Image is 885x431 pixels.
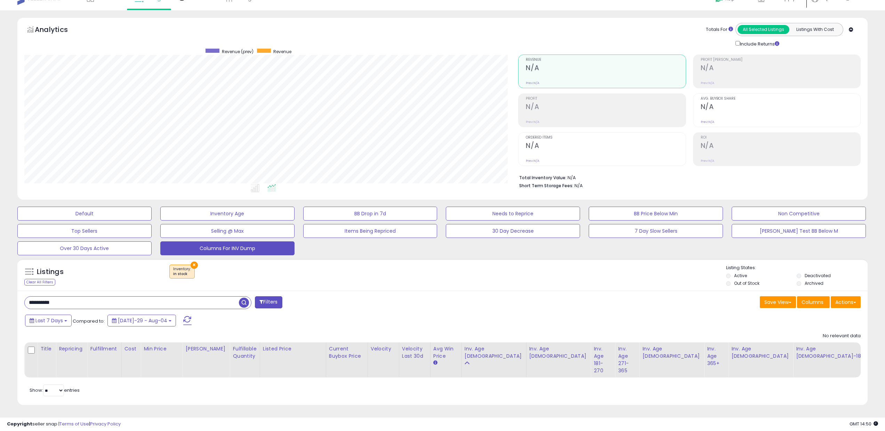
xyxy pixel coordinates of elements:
[371,345,396,353] div: Velocity
[850,421,878,427] span: 2025-08-12 14:50 GMT
[446,207,580,221] button: Needs to Reprice
[25,315,72,326] button: Last 7 Days
[118,317,167,324] span: [DATE]-29 - Aug-04
[701,97,860,101] span: Avg. Buybox Share
[37,267,64,277] h5: Listings
[734,273,747,279] label: Active
[526,64,685,73] h2: N/A
[17,207,152,221] button: Default
[642,345,701,360] div: Inv. Age [DEMOGRAPHIC_DATA]
[24,279,55,285] div: Clear All Filters
[802,299,823,306] span: Columns
[701,120,714,124] small: Prev: N/A
[823,333,861,339] div: No relevant data
[433,345,459,360] div: Avg Win Price
[701,159,714,163] small: Prev: N/A
[589,207,723,221] button: BB Price Below Min
[17,241,152,255] button: Over 30 Days Active
[185,345,227,353] div: [PERSON_NAME]
[701,81,714,85] small: Prev: N/A
[574,182,583,189] span: N/A
[17,224,152,238] button: Top Sellers
[789,25,841,34] button: Listings With Cost
[726,265,868,271] p: Listing States:
[526,120,539,124] small: Prev: N/A
[760,296,796,308] button: Save View
[706,26,733,33] div: Totals For
[160,207,295,221] button: Inventory Age
[107,315,176,326] button: [DATE]-29 - Aug-04
[30,387,80,393] span: Show: entries
[731,345,790,360] div: Inv. Age [DEMOGRAPHIC_DATA]
[526,97,685,101] span: Profit
[701,142,860,151] h2: N/A
[526,103,685,112] h2: N/A
[160,224,295,238] button: Selling @ Max
[797,296,830,308] button: Columns
[519,183,573,189] b: Short Term Storage Fees:
[402,345,427,360] div: Velocity Last 30d
[618,345,636,374] div: Inv. Age 271-365
[701,103,860,112] h2: N/A
[805,273,831,279] label: Deactivated
[796,345,866,360] div: Inv. Age [DEMOGRAPHIC_DATA]-180
[732,207,866,221] button: Non Competitive
[73,318,105,324] span: Compared to:
[7,421,121,428] div: seller snap | |
[329,345,365,360] div: Current Buybox Price
[594,345,612,374] div: Inv. Age 181-270
[589,224,723,238] button: 7 Day Slow Sellers
[233,345,257,360] div: Fulfillable Quantity
[35,25,81,36] h5: Analytics
[7,421,32,427] strong: Copyright
[446,224,580,238] button: 30 Day Decrease
[433,360,437,366] small: Avg Win Price.
[173,266,191,277] span: Inventory :
[519,175,566,181] b: Total Inventory Value:
[526,136,685,140] span: Ordered Items
[701,64,860,73] h2: N/A
[701,58,860,62] span: Profit [PERSON_NAME]
[173,272,191,276] div: in stock
[144,345,179,353] div: Min Price
[303,207,437,221] button: BB Drop in 7d
[734,280,759,286] label: Out of Stock
[526,81,539,85] small: Prev: N/A
[263,345,323,353] div: Listed Price
[222,49,254,55] span: Revenue (prev)
[465,345,523,360] div: Inv. Age [DEMOGRAPHIC_DATA]
[701,136,860,140] span: ROI
[35,317,63,324] span: Last 7 Days
[59,421,89,427] a: Terms of Use
[90,345,118,353] div: Fulfillment
[707,345,725,367] div: Inv. Age 365+
[732,224,866,238] button: [PERSON_NAME] Test BB Below M
[59,345,84,353] div: Repricing
[730,40,788,48] div: Include Returns
[805,280,823,286] label: Archived
[529,345,588,360] div: Inv. Age [DEMOGRAPHIC_DATA]
[191,262,198,269] button: ×
[160,241,295,255] button: Columns For INV Dump
[303,224,437,238] button: Items Being Repriced
[526,58,685,62] span: Revenue
[526,159,539,163] small: Prev: N/A
[40,345,53,353] div: Title
[738,25,789,34] button: All Selected Listings
[831,296,861,308] button: Actions
[255,296,282,308] button: Filters
[526,142,685,151] h2: N/A
[519,173,855,181] li: N/A
[90,421,121,427] a: Privacy Policy
[124,345,138,353] div: Cost
[273,49,291,55] span: Revenue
